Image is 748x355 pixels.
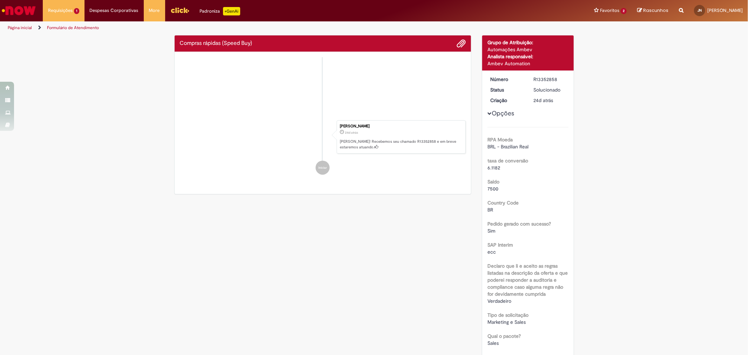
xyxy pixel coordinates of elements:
[485,76,528,83] dt: Número
[200,7,240,15] div: Padroniza
[600,7,619,14] span: Favoritos
[621,8,627,14] span: 2
[533,86,566,93] div: Solucionado
[223,7,240,15] p: +GenAi
[487,312,528,318] b: Tipo de solicitação
[487,165,500,171] span: 6.1182
[487,319,526,325] span: Marketing e Sales
[487,143,528,150] span: BRL - Brazilian Real
[1,4,37,18] img: ServiceNow
[487,158,528,164] b: taxa de conversão
[180,120,466,154] li: Jose De Gouveia Neto
[533,76,566,83] div: R13352858
[487,53,568,60] div: Analista responsável:
[533,97,566,104] div: 04/08/2025 18:14:33
[487,39,568,46] div: Grupo de Atribuição:
[345,130,358,135] time: 04/08/2025 18:14:33
[487,340,499,346] span: Sales
[533,97,553,103] span: 24d atrás
[487,221,551,227] b: Pedido gerado com sucesso?
[487,186,498,192] span: 7500
[487,60,568,67] div: Ambev Automation
[487,46,568,53] div: Automações Ambev
[345,130,358,135] span: 24d atrás
[533,97,553,103] time: 04/08/2025 18:14:33
[707,7,743,13] span: [PERSON_NAME]
[487,179,499,185] b: Saldo
[149,7,160,14] span: More
[487,200,519,206] b: Country Code
[485,97,528,104] dt: Criação
[637,7,668,14] a: Rascunhos
[643,7,668,14] span: Rascunhos
[487,298,511,304] span: Verdadeiro
[487,249,496,255] span: ecc
[487,228,496,234] span: Sim
[698,8,702,13] span: JN
[47,25,99,31] a: Formulário de Atendimento
[340,139,462,150] p: [PERSON_NAME]! Recebemos seu chamado R13352858 e em breve estaremos atuando.
[48,7,73,14] span: Requisições
[180,57,466,182] ul: Histórico de tíquete
[487,207,493,213] span: BR
[487,242,513,248] b: SAP Interim
[487,263,568,297] b: Declaro que li e aceito as regras listadas na descrição da oferta e que poderei responder a audit...
[5,21,493,34] ul: Trilhas de página
[457,39,466,48] button: Adicionar anexos
[8,25,32,31] a: Página inicial
[74,8,79,14] span: 1
[487,333,521,339] b: Qual o pacote?
[485,86,528,93] dt: Status
[340,124,462,128] div: [PERSON_NAME]
[180,40,252,47] h2: Compras rápidas (Speed Buy) Histórico de tíquete
[170,5,189,15] img: click_logo_yellow_360x200.png
[487,136,513,143] b: RPA Moeda
[90,7,139,14] span: Despesas Corporativas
